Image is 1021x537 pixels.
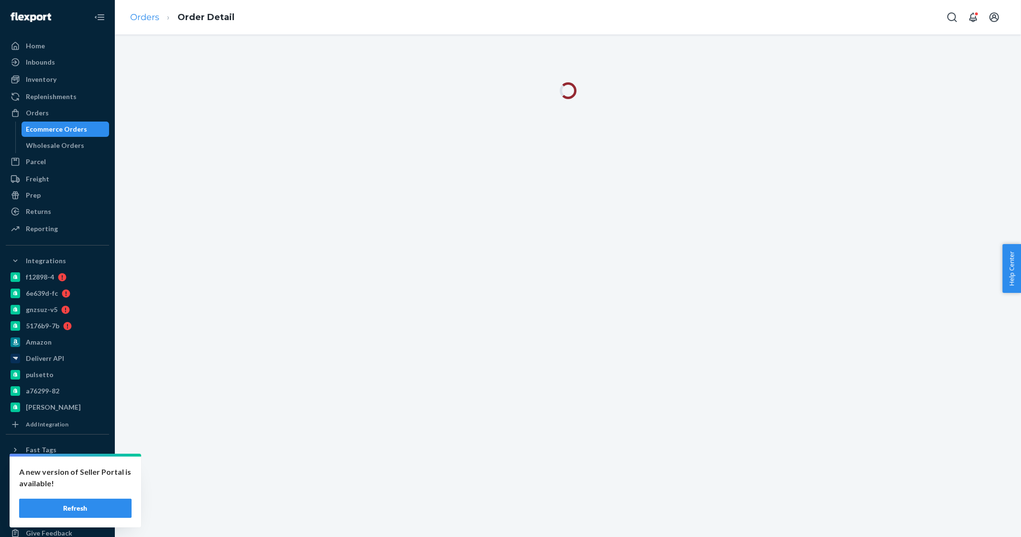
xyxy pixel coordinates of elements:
[6,302,109,317] a: gnzsuz-v5
[26,272,54,282] div: f12898-4
[6,204,109,219] a: Returns
[6,477,109,492] a: Settings
[26,305,57,314] div: gnzsuz-v5
[26,57,55,67] div: Inbounds
[90,8,109,27] button: Close Navigation
[26,256,66,266] div: Integrations
[6,493,109,508] a: Talk to Support
[964,8,983,27] button: Open notifications
[6,72,109,87] a: Inventory
[6,419,109,430] a: Add Integration
[26,75,56,84] div: Inventory
[26,108,49,118] div: Orders
[178,12,234,22] a: Order Detail
[130,12,159,22] a: Orders
[11,12,51,22] img: Flexport logo
[6,286,109,301] a: 6e639d-fc
[6,188,109,203] a: Prep
[6,55,109,70] a: Inbounds
[6,253,109,268] button: Integrations
[985,8,1004,27] button: Open account menu
[943,8,962,27] button: Open Search Box
[22,138,110,153] a: Wholesale Orders
[26,224,58,234] div: Reporting
[26,289,58,298] div: 6e639d-fc
[1002,244,1021,293] button: Help Center
[6,509,109,525] a: Help Center
[26,420,68,428] div: Add Integration
[122,3,242,32] ol: breadcrumbs
[26,174,49,184] div: Freight
[26,41,45,51] div: Home
[26,207,51,216] div: Returns
[19,466,132,489] p: A new version of Seller Portal is available!
[26,141,85,150] div: Wholesale Orders
[26,124,88,134] div: Ecommerce Orders
[26,157,46,167] div: Parcel
[26,321,59,331] div: 5176b9-7b
[26,92,77,101] div: Replenishments
[6,461,109,473] a: Add Fast Tag
[26,354,64,363] div: Deliverr API
[22,122,110,137] a: Ecommerce Orders
[6,318,109,334] a: 5176b9-7b
[6,221,109,236] a: Reporting
[6,171,109,187] a: Freight
[6,38,109,54] a: Home
[6,89,109,104] a: Replenishments
[26,337,52,347] div: Amazon
[6,105,109,121] a: Orders
[6,367,109,382] a: pulsetto
[26,190,41,200] div: Prep
[6,442,109,458] button: Fast Tags
[6,383,109,399] a: a76299-82
[19,499,132,518] button: Refresh
[6,335,109,350] a: Amazon
[6,351,109,366] a: Deliverr API
[26,403,81,412] div: [PERSON_NAME]
[6,269,109,285] a: f12898-4
[26,370,54,380] div: pulsetto
[6,154,109,169] a: Parcel
[26,445,56,455] div: Fast Tags
[6,400,109,415] a: [PERSON_NAME]
[26,386,59,396] div: a76299-82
